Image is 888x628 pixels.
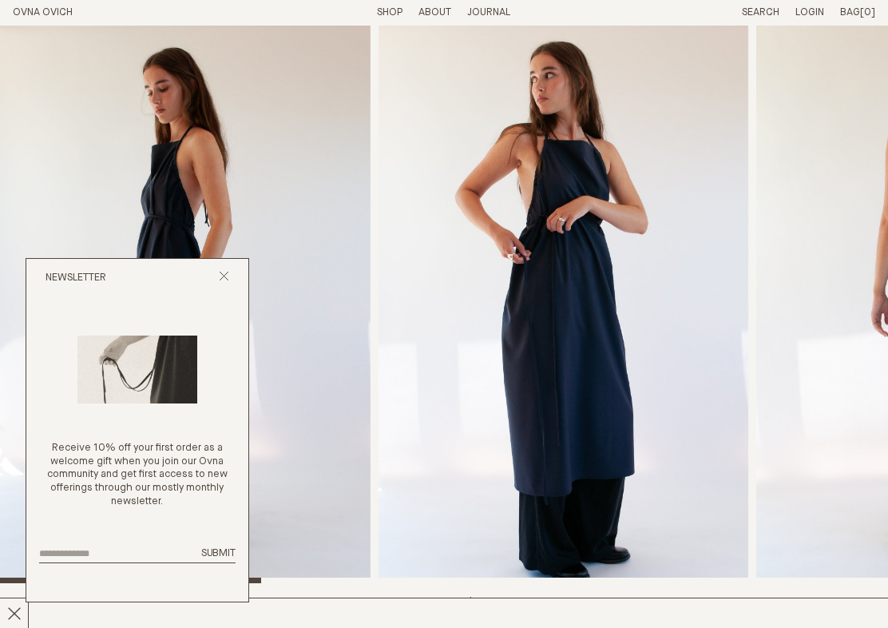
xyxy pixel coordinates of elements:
[219,271,229,286] button: Close popup
[379,26,749,583] img: Apron Dress
[860,7,875,18] span: [0]
[13,596,219,619] h2: Apron Dress
[201,548,236,558] span: Submit
[201,547,236,561] button: Submit
[379,26,749,583] div: 2 / 8
[742,7,779,18] a: Search
[377,7,402,18] a: Shop
[795,7,824,18] a: Login
[840,7,860,18] span: Bag
[13,7,73,18] a: Home
[39,442,236,509] p: Receive 10% off your first order as a welcome gift when you join our Ovna community and get first...
[418,6,451,20] summary: About
[46,272,106,285] h2: Newsletter
[467,7,510,18] a: Journal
